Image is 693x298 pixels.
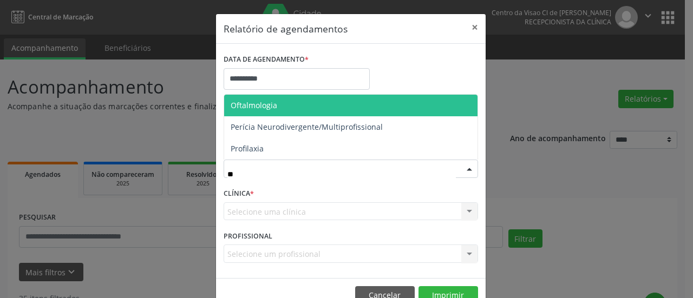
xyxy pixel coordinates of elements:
span: Oftalmologia [231,100,277,110]
span: Perícia Neurodivergente/Multiprofissional [231,122,383,132]
label: CLÍNICA [224,186,254,202]
label: PROFISSIONAL [224,228,272,244]
span: Profilaxia [231,143,264,154]
button: Close [464,14,486,41]
h5: Relatório de agendamentos [224,22,348,36]
label: DATA DE AGENDAMENTO [224,51,309,68]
